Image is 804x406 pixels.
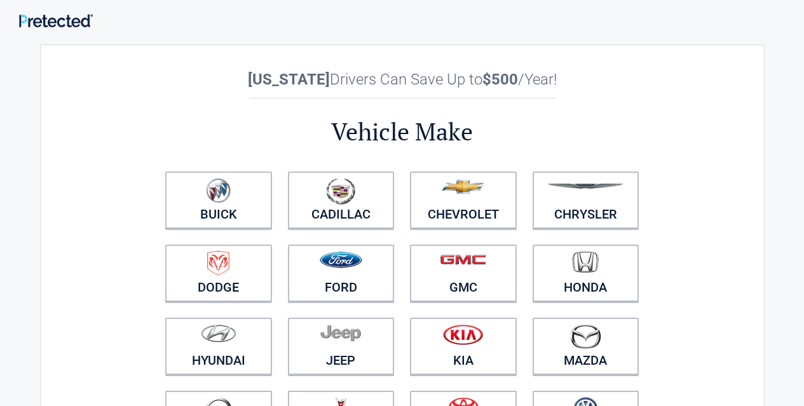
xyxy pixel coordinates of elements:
[320,324,361,342] img: jeep
[533,318,639,375] a: Mazda
[158,116,647,148] h2: Vehicle Make
[440,254,486,265] img: gmc
[288,172,395,229] a: Cadillac
[165,318,272,375] a: Hyundai
[547,184,624,189] img: chrysler
[482,71,518,88] b: $500
[248,71,330,88] b: [US_STATE]
[410,172,517,229] a: Chevrolet
[569,324,601,349] img: mazda
[410,318,517,375] a: Kia
[165,172,272,229] a: Buick
[158,71,647,88] h2: Drivers Can Save Up to /Year
[165,245,272,302] a: Dodge
[410,245,517,302] a: GMC
[533,172,639,229] a: Chrysler
[288,245,395,302] a: Ford
[320,252,362,268] img: ford
[19,14,93,27] img: Main Logo
[326,178,355,205] img: cadillac
[207,251,229,276] img: dodge
[442,180,484,194] img: chevrolet
[443,324,483,345] img: kia
[288,318,395,375] a: Jeep
[572,251,599,273] img: honda
[206,178,231,203] img: buick
[201,324,236,342] img: hyundai
[533,245,639,302] a: Honda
